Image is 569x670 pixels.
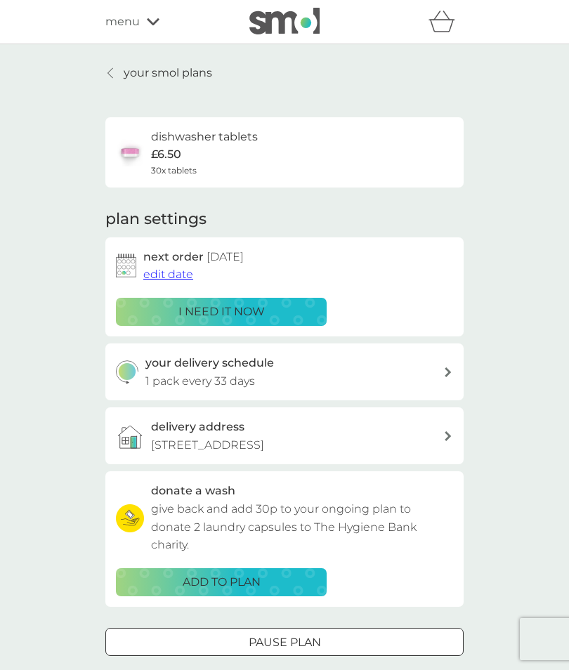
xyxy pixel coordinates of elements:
[105,13,140,31] span: menu
[178,303,265,321] p: i need it now
[143,265,193,284] button: edit date
[105,64,212,82] a: your smol plans
[145,372,255,390] p: 1 pack every 33 days
[151,164,197,177] span: 30x tablets
[183,573,261,591] p: ADD TO PLAN
[105,209,207,230] h2: plan settings
[151,500,453,554] p: give back and add 30p to your ongoing plan to donate 2 laundry capsules to The Hygiene Bank charity.
[105,343,464,400] button: your delivery schedule1 pack every 33 days
[145,354,274,372] h3: your delivery schedule
[143,268,193,281] span: edit date
[429,8,464,36] div: basket
[124,64,212,82] p: your smol plans
[116,298,327,326] button: i need it now
[249,8,320,34] img: smol
[151,482,235,500] h3: donate a wash
[151,145,181,164] p: £6.50
[105,407,464,464] a: delivery address[STREET_ADDRESS]
[143,248,244,266] h2: next order
[207,250,244,263] span: [DATE]
[151,436,264,454] p: [STREET_ADDRESS]
[116,568,327,596] button: ADD TO PLAN
[116,138,144,166] img: dishwasher tablets
[151,418,244,436] h3: delivery address
[105,628,464,656] button: Pause plan
[249,633,321,652] p: Pause plan
[151,128,258,146] h6: dishwasher tablets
